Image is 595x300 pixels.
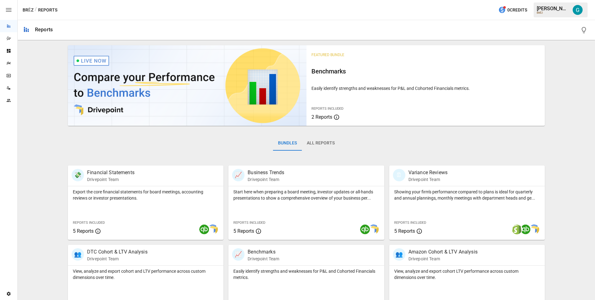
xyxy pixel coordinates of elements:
[408,176,447,183] p: Drivepoint Team
[537,6,569,11] div: [PERSON_NAME]
[233,268,379,280] p: Easily identify strengths and weaknesses for P&L and Cohorted Financials metrics.
[232,169,245,181] div: 📈
[311,107,343,111] span: Reports Included
[393,248,405,261] div: 👥
[233,189,379,201] p: Start here when preparing a board meeting, investor updates or all-hands presentations to show a ...
[311,85,540,91] p: Easily identify strengths and weaknesses for P&L and Cohorted Financials metrics.
[408,248,478,256] p: Amazon Cohort & LTV Analysis
[273,136,302,151] button: Bundles
[87,176,134,183] p: Drivepoint Team
[73,221,105,225] span: Reports Included
[35,27,53,33] div: Reports
[73,189,218,201] p: Export the core financial statements for board meetings, accounting reviews or investor presentat...
[360,224,370,234] img: quickbooks
[73,268,218,280] p: View, analyze and export cohort and LTV performance across custom dimensions over time.
[248,176,284,183] p: Drivepoint Team
[208,224,218,234] img: smart model
[393,169,405,181] div: 🗓
[248,169,284,176] p: Business Trends
[73,228,94,234] span: 5 Reports
[512,224,522,234] img: shopify
[394,228,415,234] span: 5 Reports
[233,228,254,234] span: 5 Reports
[72,169,84,181] div: 💸
[521,224,531,234] img: quickbooks
[311,66,540,76] h6: Benchmarks
[394,221,426,225] span: Reports Included
[394,189,540,201] p: Showing your firm's performance compared to plans is ideal for quarterly and annual plannings, mo...
[573,5,583,15] img: Gavin Acres
[87,256,148,262] p: Drivepoint Team
[311,114,332,120] span: 2 Reports
[408,256,478,262] p: Drivepoint Team
[369,224,379,234] img: smart model
[394,268,540,280] p: View, analyze and export cohort LTV performance across custom dimensions over time.
[23,6,33,14] button: BRĒZ
[199,224,209,234] img: quickbooks
[87,169,134,176] p: Financial Statements
[496,4,530,16] button: 0Credits
[569,1,586,19] button: Gavin Acres
[233,221,265,225] span: Reports Included
[529,224,539,234] img: smart model
[248,256,279,262] p: Drivepoint Team
[72,248,84,261] div: 👥
[248,248,279,256] p: Benchmarks
[232,248,245,261] div: 📈
[68,45,306,126] img: video thumbnail
[507,6,527,14] span: 0 Credits
[87,248,148,256] p: DTC Cohort & LTV Analysis
[35,6,37,14] div: /
[311,53,344,57] span: Featured Bundle
[537,11,569,14] div: BRĒZ
[302,136,340,151] button: All Reports
[408,169,447,176] p: Variance Reviews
